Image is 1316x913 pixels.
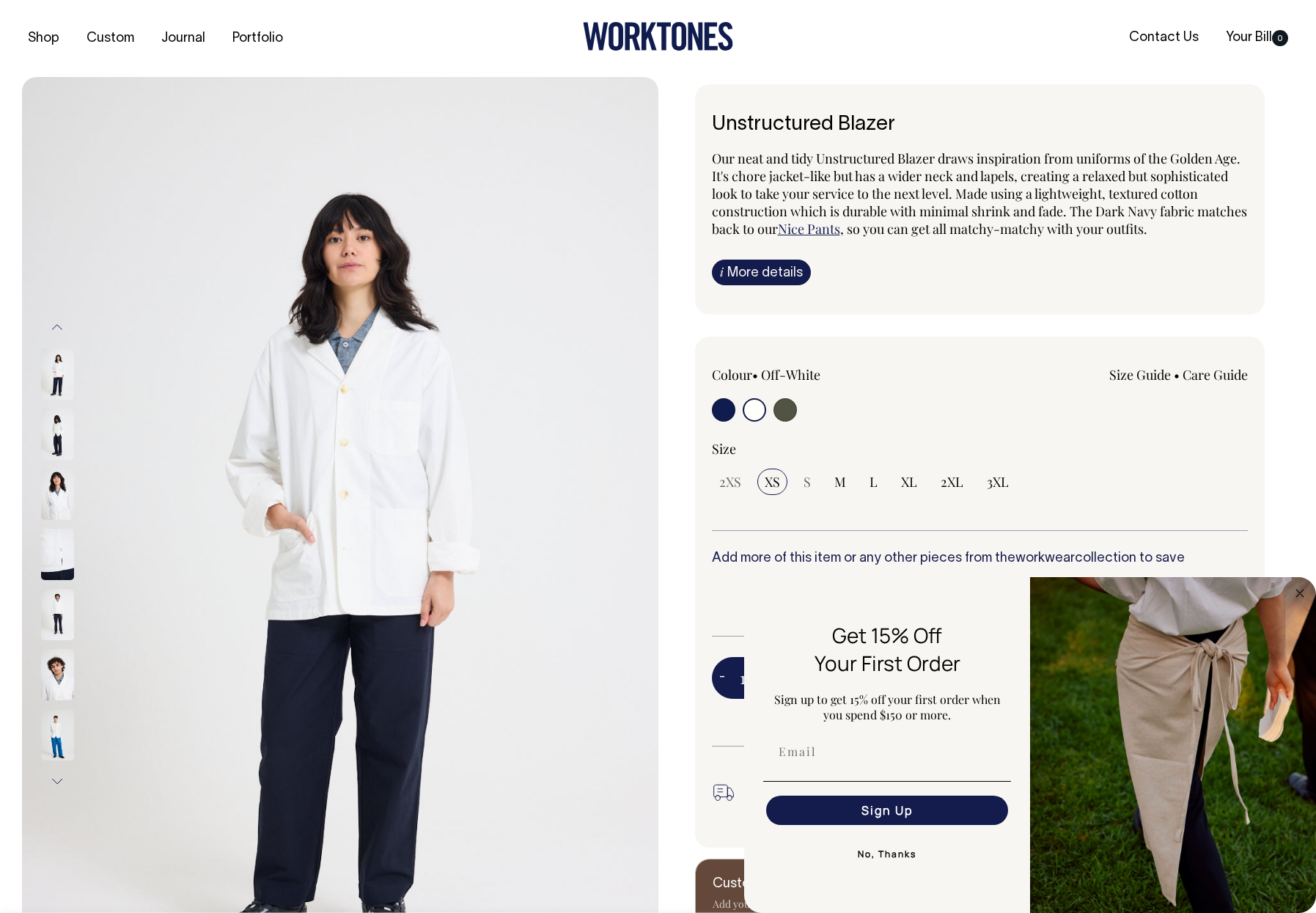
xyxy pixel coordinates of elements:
[744,577,1316,913] div: FLYOUT Form
[766,737,1008,766] input: Email
[987,473,1009,491] span: 3XL
[712,150,1247,238] span: Our neat and tidy Unstructured Blazer draws inspiration from uniforms of the Golden Age. It's cho...
[941,473,963,491] span: 2XL
[41,529,74,580] img: off-white
[719,599,876,611] span: 10 more to apply
[46,765,68,798] button: Next
[1183,366,1248,384] a: Care Guide
[719,473,741,491] span: 2XS
[933,469,971,495] input: 2XL
[1272,30,1288,46] span: 0
[46,311,68,344] button: Previous
[155,26,211,51] a: Journal
[1174,366,1180,384] span: •
[41,469,74,520] img: off-white
[765,473,780,491] span: XS
[41,649,74,700] img: off-white
[901,473,917,491] span: XL
[720,264,724,279] span: i
[41,709,74,760] img: off-white
[712,577,883,615] input: 5% OFF 10 more to apply
[712,260,811,285] a: iMore details
[1030,577,1316,913] img: 5e34ad8f-4f05-4173-92a8-ea475ee49ac9.jpeg
[713,877,947,892] h6: Customise this product
[763,781,1011,782] img: underline
[862,469,885,495] input: L
[712,114,1249,136] h6: Unstructured Blazer
[796,469,818,495] input: S
[757,469,787,495] input: XS
[1291,584,1309,602] button: Close dialog
[778,220,840,238] a: Nice Pants
[840,220,1147,238] span: , so you can get all matchy-matchy with your outfits.
[834,473,846,491] span: M
[712,664,732,693] button: -
[227,26,289,51] a: Portfolio
[81,26,140,51] a: Custom
[712,551,1249,566] h6: Add more of this item or any other pieces from the collection to save
[41,408,74,460] img: off-white
[1109,366,1171,384] a: Size Guide
[763,840,1011,869] button: No, Thanks
[41,348,74,400] img: off-white
[1123,26,1205,50] a: Contact Us
[827,469,853,495] input: M
[712,469,749,495] input: 2XS
[832,621,942,649] span: Get 15% Off
[1015,552,1075,565] a: workwear
[712,366,927,384] div: Colour
[22,26,65,51] a: Shop
[894,469,924,495] input: XL
[766,796,1008,825] button: Sign Up
[1220,26,1294,50] a: Your Bill0
[719,582,876,599] span: 5% OFF
[761,366,820,384] label: Off-White
[41,589,74,640] img: off-white
[815,649,960,677] span: Your First Order
[870,473,878,491] span: L
[774,692,1001,722] span: Sign up to get 15% off your first order when you spend $150 or more.
[752,366,758,384] span: •
[712,440,1249,458] div: Size
[804,473,811,491] span: S
[979,469,1016,495] input: 3XL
